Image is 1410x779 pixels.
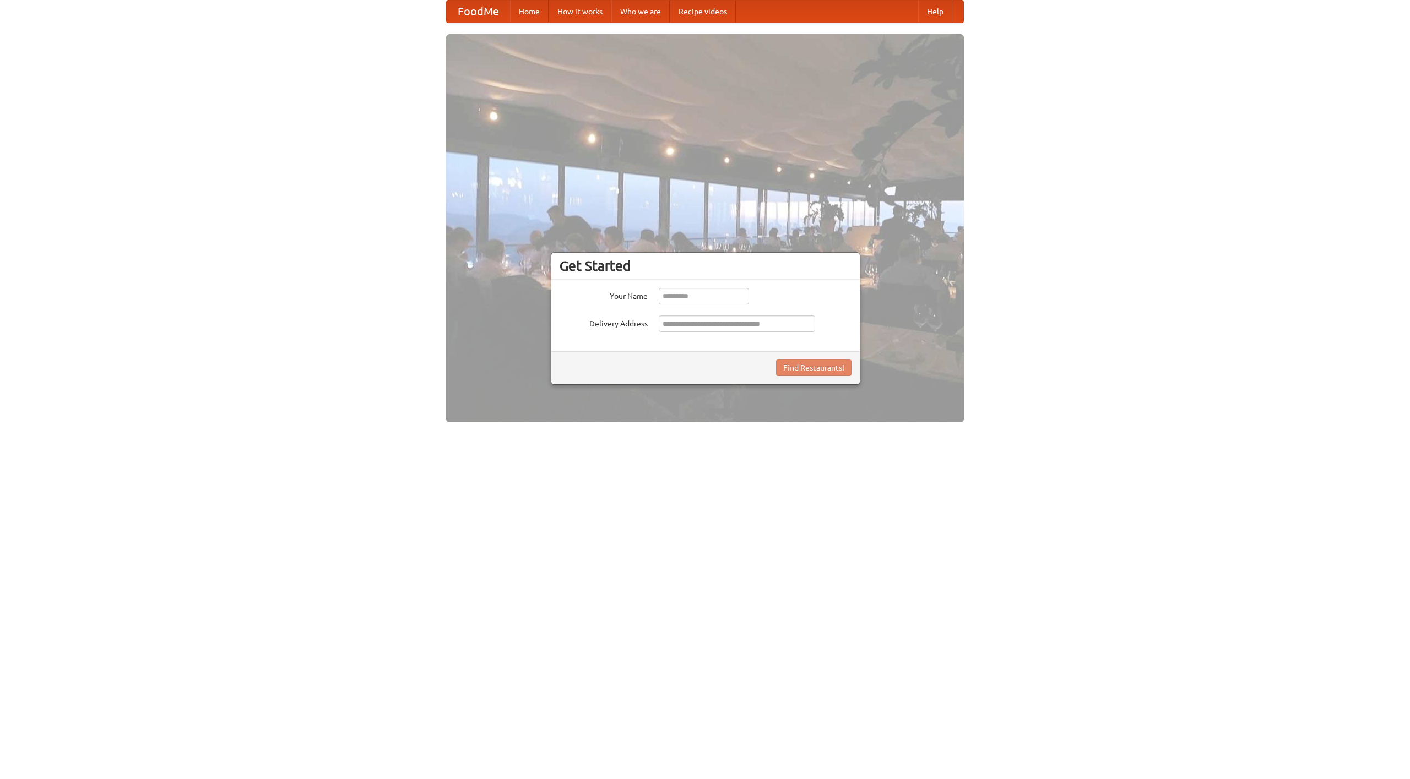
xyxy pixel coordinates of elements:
a: FoodMe [447,1,510,23]
a: Home [510,1,549,23]
a: How it works [549,1,611,23]
label: Your Name [560,288,648,302]
label: Delivery Address [560,315,648,329]
a: Recipe videos [670,1,736,23]
button: Find Restaurants! [776,359,852,376]
a: Who we are [611,1,670,23]
a: Help [918,1,952,23]
h3: Get Started [560,258,852,274]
